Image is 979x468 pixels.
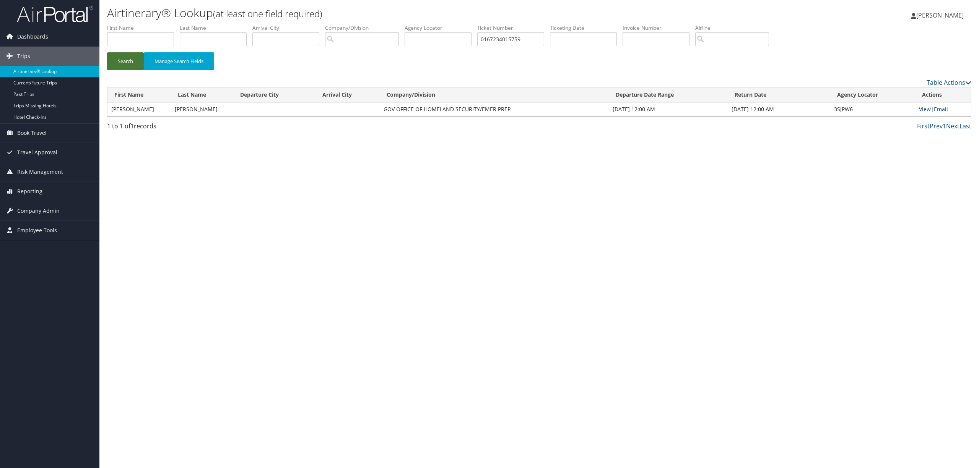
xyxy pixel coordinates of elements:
[477,24,550,32] label: Ticket Number
[107,102,171,116] td: [PERSON_NAME]
[17,143,57,162] span: Travel Approval
[144,52,214,70] button: Manage Search Fields
[233,87,315,102] th: Departure City: activate to sort column ascending
[17,123,47,143] span: Book Travel
[830,102,915,116] td: 3SJPW6
[380,87,608,102] th: Company/Division
[107,52,144,70] button: Search
[213,7,322,20] small: (at least one field required)
[171,87,233,102] th: Last Name: activate to sort column ascending
[609,102,728,116] td: [DATE] 12:00 AM
[946,122,959,130] a: Next
[17,162,63,181] span: Risk Management
[107,121,315,134] div: 1 to 1 of records
[915,87,971,102] th: Actions
[728,87,830,102] th: Return Date: activate to sort column ascending
[917,122,930,130] a: First
[930,122,943,130] a: Prev
[915,102,971,116] td: |
[550,24,623,32] label: Ticketing Date
[17,201,60,220] span: Company Admin
[107,5,683,21] h1: Airtinerary® Lookup
[919,105,931,113] a: View
[107,87,171,102] th: First Name: activate to sort column ascending
[315,87,380,102] th: Arrival City: activate to sort column ascending
[171,102,233,116] td: [PERSON_NAME]
[959,122,971,130] a: Last
[927,78,971,87] a: Table Actions
[609,87,728,102] th: Departure Date Range: activate to sort column ascending
[180,24,252,32] label: Last Name
[107,24,180,32] label: First Name
[252,24,325,32] label: Arrival City
[830,87,915,102] th: Agency Locator: activate to sort column ascending
[934,105,948,113] a: Email
[911,4,971,27] a: [PERSON_NAME]
[17,27,48,46] span: Dashboards
[17,5,93,23] img: airportal-logo.png
[17,47,30,66] span: Trips
[916,11,964,19] span: [PERSON_NAME]
[695,24,775,32] label: Airline
[943,122,946,130] a: 1
[623,24,695,32] label: Invoice Number
[17,221,57,240] span: Employee Tools
[17,182,42,201] span: Reporting
[325,24,405,32] label: Company/Division
[728,102,830,116] td: [DATE] 12:00 AM
[380,102,608,116] td: GOV OFFICE OF HOMELAND SECURITY/EMER PREP
[130,122,134,130] span: 1
[405,24,477,32] label: Agency Locator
